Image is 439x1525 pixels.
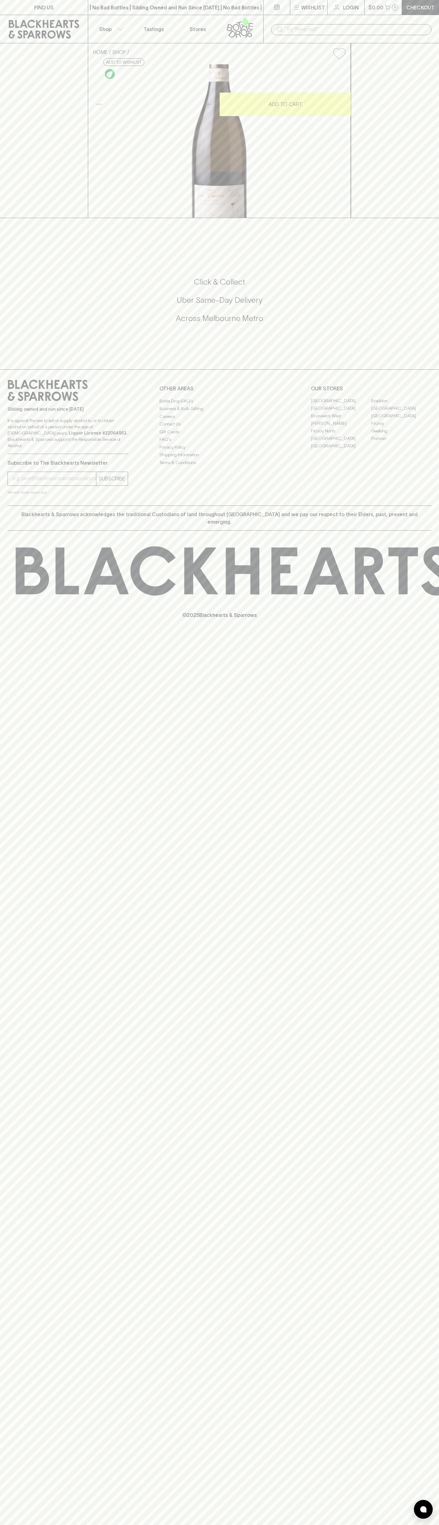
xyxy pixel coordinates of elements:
[311,385,431,392] p: OUR STORES
[159,436,280,443] a: FAQ's
[190,25,206,33] p: Stores
[34,4,54,11] p: FIND US
[159,443,280,451] a: Privacy Policy
[103,67,116,81] a: Organic
[220,93,351,116] button: ADD TO CART
[371,412,431,420] a: [GEOGRAPHIC_DATA]
[8,277,431,287] h5: Click & Collect
[12,511,427,526] p: Blackhearts & Sparrows acknowledges the traditional Custodians of land throughout [GEOGRAPHIC_DAT...
[105,69,115,79] img: Organic
[176,15,220,43] a: Stores
[112,49,126,55] a: SHOP
[159,413,280,420] a: Careers
[69,431,126,436] strong: Liquor License #32064953
[371,420,431,427] a: Fitzroy
[311,420,371,427] a: [PERSON_NAME]
[8,295,431,305] h5: Uber Same-Day Delivery
[159,397,280,405] a: Bottle Drop FAQ's
[8,459,128,467] p: Subscribe to The Blackhearts Newsletter
[420,1506,426,1512] img: bubble-icon
[96,472,128,485] button: SUBSCRIBE
[93,49,108,55] a: HOME
[311,412,371,420] a: Brunswick West
[311,397,371,405] a: [GEOGRAPHIC_DATA]
[8,489,128,495] p: We will never spam you
[311,435,371,442] a: [GEOGRAPHIC_DATA]
[371,397,431,405] a: Braddon
[311,442,371,450] a: [GEOGRAPHIC_DATA]
[88,64,351,218] img: 40629.png
[88,15,132,43] button: Shop
[99,475,125,482] p: SUBSCRIBE
[99,25,112,33] p: Shop
[286,24,426,35] input: Try "Pinot noir"
[159,385,280,392] p: OTHER AREAS
[269,100,302,108] p: ADD TO CART
[371,427,431,435] a: Geelong
[159,405,280,413] a: Business & Bulk Gifting
[132,15,176,43] a: Tastings
[311,427,371,435] a: Fitzroy North
[159,451,280,459] a: Shipping Information
[301,4,325,11] p: Wishlist
[159,420,280,428] a: Contact Us
[331,46,348,62] button: Add to wishlist
[8,417,128,449] p: It is against the law to sell or supply alcohol to, or to obtain alcohol on behalf of a person un...
[8,313,431,324] h5: Across Melbourne Metro
[371,405,431,412] a: [GEOGRAPHIC_DATA]
[371,435,431,442] a: Prahran
[8,252,431,357] div: Call to action block
[343,4,359,11] p: Login
[368,4,383,11] p: $0.00
[311,405,371,412] a: [GEOGRAPHIC_DATA]
[103,58,144,66] button: Add to wishlist
[8,406,128,412] p: Sibling owned and run since [DATE]
[406,4,435,11] p: Checkout
[13,474,96,484] input: e.g. jane@blackheartsandsparrows.com.au
[159,428,280,436] a: Gift Cards
[144,25,164,33] p: Tastings
[394,6,396,9] p: 0
[159,459,280,466] a: Terms & Conditions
